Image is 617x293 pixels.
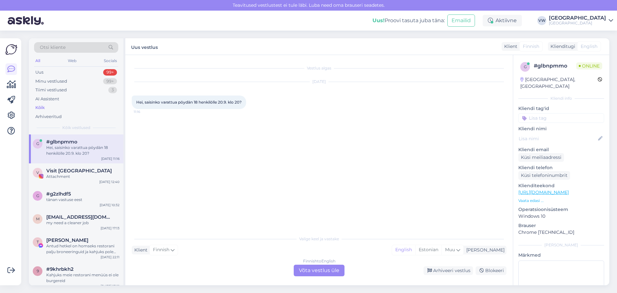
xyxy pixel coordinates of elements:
[548,43,575,50] div: Klienditugi
[134,109,158,114] span: 11:16
[518,213,604,220] p: Windows 10
[537,16,546,25] div: VW
[101,226,120,231] div: [DATE] 17:13
[518,113,604,123] input: Lisa tag
[46,191,71,197] span: #g2zlhdf5
[132,236,506,242] div: Valige keel ja vastake
[36,216,40,221] span: m
[46,237,88,243] span: Tarmo Rammo
[581,43,597,50] span: English
[518,252,604,259] p: Märkmed
[294,265,344,276] div: Võta vestlus üle
[476,266,506,275] div: Blokeeri
[100,203,120,207] div: [DATE] 10:32
[132,79,506,85] div: [DATE]
[136,100,242,105] span: Hei, saisinko varattua pöydän 18 henkilölle 20.9. klo 20?
[35,78,67,85] div: Minu vestlused
[424,266,473,275] div: Arhiveeri vestlus
[518,189,569,195] a: [URL][DOMAIN_NAME]
[46,174,120,179] div: Attachment
[103,57,118,65] div: Socials
[534,62,576,70] div: # glbnpmmo
[576,62,602,69] span: Online
[35,69,43,76] div: Uus
[392,245,415,255] div: English
[520,76,598,90] div: [GEOGRAPHIC_DATA], [GEOGRAPHIC_DATA]
[518,182,604,189] p: Klienditeekond
[518,171,570,180] div: Küsi telefoninumbrit
[103,69,117,76] div: 99+
[519,135,597,142] input: Lisa nimi
[46,214,113,220] span: mosaddekshovon6@gmail.com
[518,105,604,112] p: Kliendi tag'id
[518,206,604,213] p: Operatsioonisüsteem
[35,87,67,93] div: Tiimi vestlused
[303,258,335,264] div: Finnish to English
[37,240,39,244] span: T
[518,222,604,229] p: Brauser
[549,21,606,26] div: [GEOGRAPHIC_DATA]
[518,125,604,132] p: Kliendi nimi
[415,245,442,255] div: Estonian
[101,255,120,260] div: [DATE] 22:11
[103,78,117,85] div: 99+
[40,44,66,51] span: Otsi kliente
[37,269,39,273] span: 9
[46,220,120,226] div: my need a cleaner job
[464,247,505,253] div: [PERSON_NAME]
[99,179,120,184] div: [DATE] 12:40
[46,266,74,272] span: #9khrbkh2
[46,197,120,203] div: tänan vastuse eest
[35,96,59,102] div: AI Assistent
[46,272,120,284] div: Kahjuks meie restorani menüüs ei ole burgereid
[108,87,117,93] div: 3
[518,153,564,162] div: Küsi meiliaadressi
[518,242,604,248] div: [PERSON_NAME]
[153,246,169,253] span: Finnish
[46,168,112,174] span: Visit Pärnu
[36,170,39,175] span: V
[67,57,78,65] div: Web
[447,14,475,27] button: Emailid
[523,43,539,50] span: Finnish
[518,96,604,101] div: Kliendi info
[549,15,606,21] div: [GEOGRAPHIC_DATA]
[46,243,120,255] div: Antud hetkel on homseks restorani palju broneeringuid ja kahjuks pole võimalik lauda broneerida, ...
[5,43,17,56] img: Askly Logo
[35,114,62,120] div: Arhiveeritud
[445,247,455,252] span: Muu
[372,17,445,24] div: Proovi tasuta juba täna:
[518,229,604,236] p: Chrome [TECHNICAL_ID]
[132,247,148,253] div: Klient
[518,146,604,153] p: Kliendi email
[36,193,39,198] span: g
[34,57,41,65] div: All
[518,164,604,171] p: Kliendi telefon
[132,65,506,71] div: Vestlus algas
[372,17,385,23] b: Uus!
[62,125,90,131] span: Kõik vestlused
[46,145,120,156] div: Hei, saisinko varattua pöydän 18 henkilölle 20.9. klo 20?
[502,43,517,50] div: Klient
[101,156,120,161] div: [DATE] 11:16
[35,105,45,111] div: Kõik
[36,141,39,146] span: g
[131,42,158,51] label: Uus vestlus
[524,64,527,69] span: g
[101,284,120,288] div: [DATE] 17:21
[483,15,522,26] div: Aktiivne
[518,198,604,204] p: Vaata edasi ...
[46,139,77,145] span: #glbnpmmo
[549,15,613,26] a: [GEOGRAPHIC_DATA][GEOGRAPHIC_DATA]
